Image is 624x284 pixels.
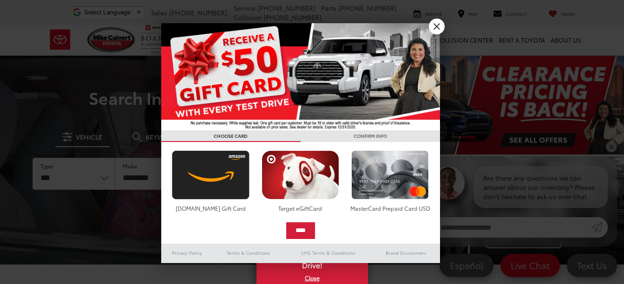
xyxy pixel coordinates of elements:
[259,204,342,212] div: Target eGiftCard
[170,150,252,200] img: amazoncard.png
[349,204,431,212] div: MasterCard Prepaid Card USD
[213,247,284,258] a: Terms & Conditions
[372,247,440,258] a: Brand Disclaimers
[259,150,342,200] img: targetcard.png
[284,247,372,258] a: SMS Terms & Conditions
[161,247,213,258] a: Privacy Policy
[161,23,440,130] img: 55838_top_625864.jpg
[161,130,301,142] h3: CHOOSE CARD
[170,204,252,212] div: [DOMAIN_NAME] Gift Card
[301,130,440,142] h3: CONFIRM INFO
[349,150,431,200] img: mastercard.png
